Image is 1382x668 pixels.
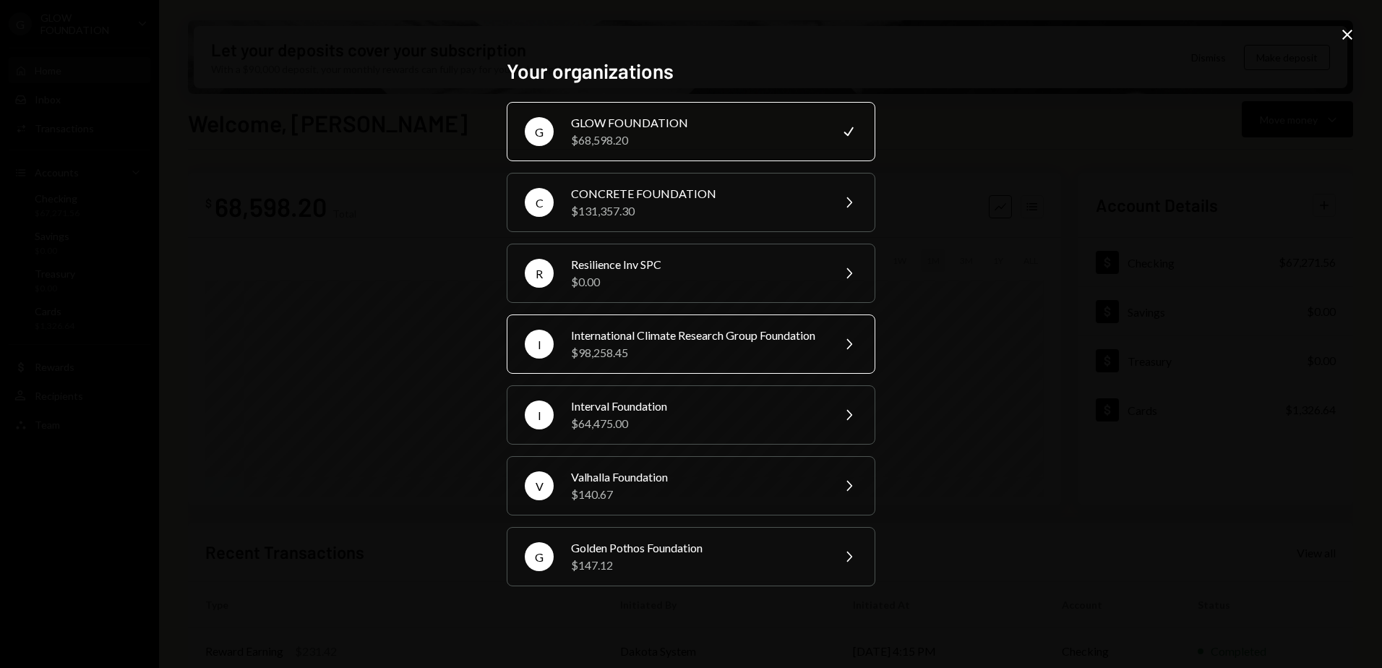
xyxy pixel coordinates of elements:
[571,202,823,220] div: $131,357.30
[571,114,823,132] div: GLOW FOUNDATION
[571,539,823,557] div: Golden Pothos Foundation
[571,486,823,503] div: $140.67
[525,542,554,571] div: G
[525,259,554,288] div: R
[507,244,875,303] button: RResilience Inv SPC$0.00
[571,468,823,486] div: Valhalla Foundation
[525,471,554,500] div: V
[571,256,823,273] div: Resilience Inv SPC
[571,557,823,574] div: $147.12
[507,527,875,586] button: GGolden Pothos Foundation$147.12
[571,132,823,149] div: $68,598.20
[507,173,875,232] button: CCONCRETE FOUNDATION$131,357.30
[507,385,875,445] button: IInterval Foundation$64,475.00
[507,456,875,515] button: VValhalla Foundation$140.67
[571,327,823,344] div: International Climate Research Group Foundation
[525,401,554,429] div: I
[525,117,554,146] div: G
[507,57,875,85] h2: Your organizations
[507,102,875,161] button: GGLOW FOUNDATION$68,598.20
[507,314,875,374] button: IInternational Climate Research Group Foundation$98,258.45
[571,344,823,361] div: $98,258.45
[571,398,823,415] div: Interval Foundation
[571,415,823,432] div: $64,475.00
[525,188,554,217] div: C
[571,185,823,202] div: CONCRETE FOUNDATION
[525,330,554,359] div: I
[571,273,823,291] div: $0.00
